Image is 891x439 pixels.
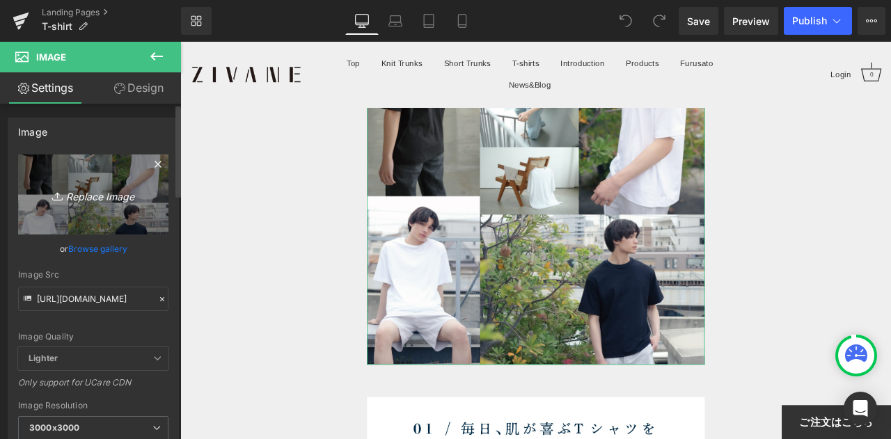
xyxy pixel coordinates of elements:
div: Image Resolution [18,401,168,410]
i: Replace Image [38,186,149,203]
span: Save [687,14,710,29]
a: Preview [724,7,778,35]
a: Design [93,72,184,104]
a: Tablet [412,7,445,35]
button: Redo [645,7,673,35]
a: Browse gallery [68,237,127,261]
span: Publish [792,15,827,26]
a: Desktop [345,7,379,35]
b: Lighter [29,353,58,363]
div: Image [18,118,47,138]
button: More [858,7,885,35]
input: Link [18,287,168,311]
div: Image Src [18,270,168,280]
button: Undo [612,7,640,35]
div: Image Quality [18,332,168,342]
a: New Library [181,7,212,35]
b: 3000x3000 [29,422,79,433]
span: Preview [732,14,770,29]
a: Laptop [379,7,412,35]
a: Mobile [445,7,479,35]
span: Image [36,51,66,63]
div: or [18,241,168,256]
div: Only support for UCare CDN [18,377,168,397]
div: Open Intercom Messenger [844,392,877,425]
span: T-shirt [42,21,72,32]
button: Publish [784,7,852,35]
a: Landing Pages [42,7,181,18]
